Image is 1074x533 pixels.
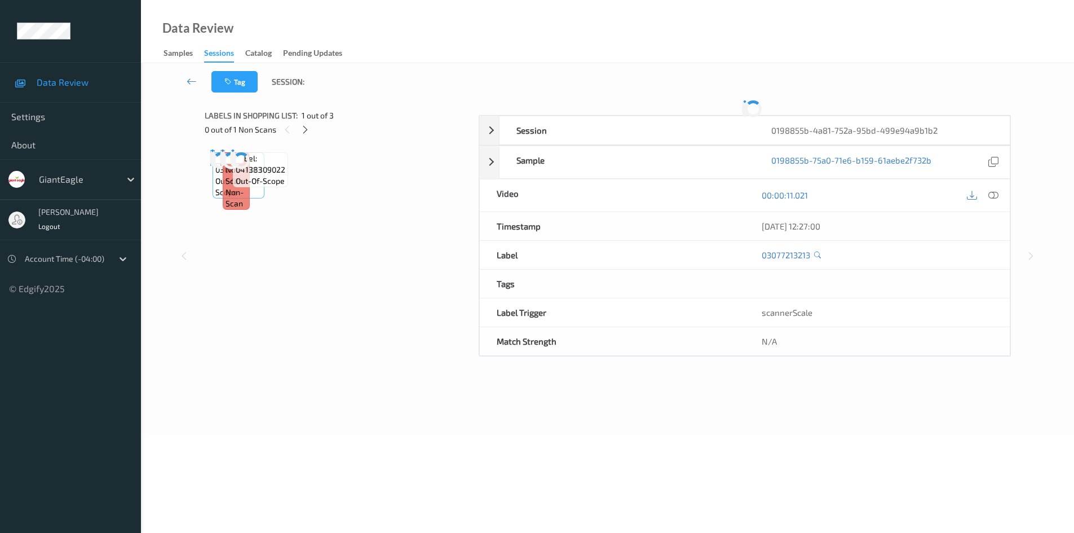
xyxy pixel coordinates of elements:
[480,179,745,212] div: Video
[162,23,233,34] div: Data Review
[762,190,808,201] a: 00:00:11.021
[754,116,1009,144] div: 0198855b-4a81-752a-95bd-499e94a9b1b2
[204,46,245,63] a: Sessions
[480,270,745,298] div: Tags
[163,47,193,61] div: Samples
[480,327,745,355] div: Match Strength
[771,155,931,170] a: 0198855b-75a0-71e6-b159-61aebe2f732b
[245,47,272,61] div: Catalog
[236,153,285,175] span: Label: 04138309022
[480,212,745,240] div: Timestamp
[762,249,810,261] a: 03077213213
[762,221,993,232] div: [DATE] 12:27:00
[480,241,745,269] div: Label
[480,298,745,327] div: Label Trigger
[205,110,298,121] span: Labels in shopping list:
[479,146,1010,179] div: Sample0198855b-75a0-71e6-b159-61aebe2f732b
[211,71,258,92] button: Tag
[302,110,334,121] span: 1 out of 3
[215,175,262,198] span: out-of-scope
[204,47,234,63] div: Sessions
[283,47,342,61] div: Pending Updates
[205,122,471,136] div: 0 out of 1 Non Scans
[283,46,353,61] a: Pending Updates
[745,298,1010,327] div: scannerScale
[245,46,283,61] a: Catalog
[236,175,285,187] span: out-of-scope
[500,146,754,178] div: Sample
[272,76,304,87] span: Session:
[163,46,204,61] a: Samples
[479,116,1010,145] div: Session0198855b-4a81-752a-95bd-499e94a9b1b2
[226,153,247,187] span: Label: Non-Scan
[745,327,1010,355] div: N/A
[500,116,754,144] div: Session
[226,187,247,209] span: non-scan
